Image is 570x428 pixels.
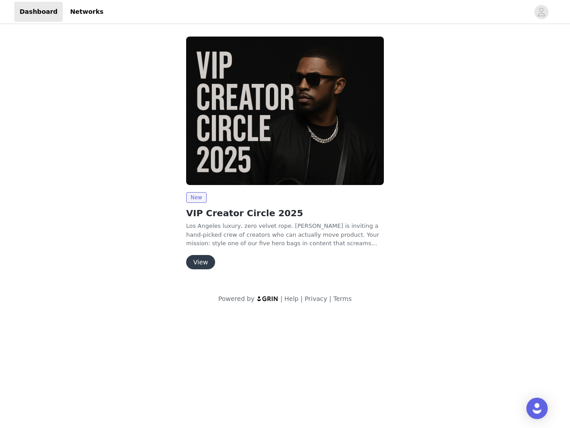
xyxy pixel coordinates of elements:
a: Networks [65,2,109,22]
span: New [186,192,207,203]
span: | [281,295,283,302]
a: Help [285,295,299,302]
img: logo [256,296,279,301]
span: | [301,295,303,302]
div: avatar [537,5,546,19]
p: Los Angeles luxury, zero velvet rope. [PERSON_NAME] is inviting a hand-picked crew of creators wh... [186,222,384,248]
a: Terms [333,295,351,302]
div: Open Intercom Messenger [526,398,548,419]
a: View [186,259,215,266]
button: View [186,255,215,269]
span: Powered by [218,295,254,302]
img: Tote&Carry [186,37,384,185]
span: | [329,295,331,302]
a: Privacy [305,295,327,302]
h2: VIP Creator Circle 2025 [186,206,384,220]
a: Dashboard [14,2,63,22]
